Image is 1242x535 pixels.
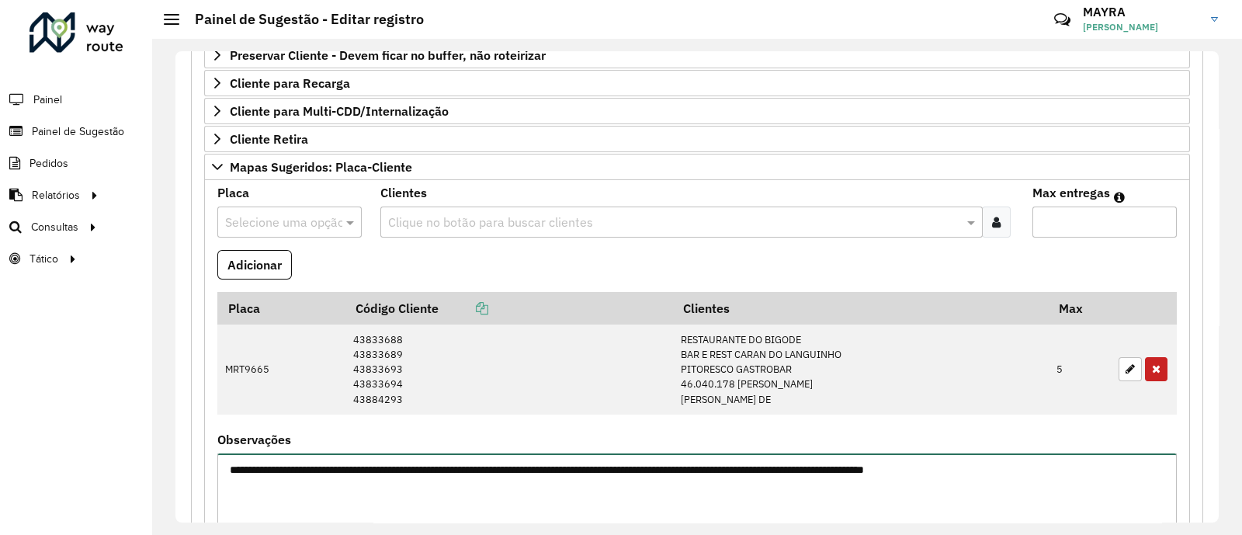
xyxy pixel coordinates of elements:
[345,325,672,415] td: 43833688 43833689 43833693 43833694 43884293
[217,430,291,449] label: Observações
[230,77,350,89] span: Cliente para Recarga
[1046,3,1079,36] a: Contato Rápido
[204,154,1190,180] a: Mapas Sugeridos: Placa-Cliente
[32,123,124,140] span: Painel de Sugestão
[204,98,1190,124] a: Cliente para Multi-CDD/Internalização
[32,187,80,203] span: Relatórios
[230,161,412,173] span: Mapas Sugeridos: Placa-Cliente
[204,42,1190,68] a: Preservar Cliente - Devem ficar no buffer, não roteirizar
[380,183,427,202] label: Clientes
[29,155,68,172] span: Pedidos
[1114,191,1125,203] em: Máximo de clientes que serão colocados na mesma rota com os clientes informados
[230,133,308,145] span: Cliente Retira
[230,49,546,61] span: Preservar Cliente - Devem ficar no buffer, não roteirizar
[672,325,1048,415] td: RESTAURANTE DO BIGODE BAR E REST CARAN DO LANGUINHO PITORESCO GASTROBAR 46.040.178 [PERSON_NAME] ...
[672,292,1048,325] th: Clientes
[1032,183,1110,202] label: Max entregas
[179,11,424,28] h2: Painel de Sugestão - Editar registro
[1049,292,1111,325] th: Max
[33,92,62,108] span: Painel
[29,251,58,267] span: Tático
[217,325,345,415] td: MRT9665
[345,292,672,325] th: Código Cliente
[217,183,249,202] label: Placa
[217,250,292,280] button: Adicionar
[217,292,345,325] th: Placa
[31,219,78,235] span: Consultas
[1049,325,1111,415] td: 5
[230,105,449,117] span: Cliente para Multi-CDD/Internalização
[1083,5,1199,19] h3: MAYRA
[204,126,1190,152] a: Cliente Retira
[204,70,1190,96] a: Cliente para Recarga
[1083,20,1199,34] span: [PERSON_NAME]
[439,301,488,316] a: Copiar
